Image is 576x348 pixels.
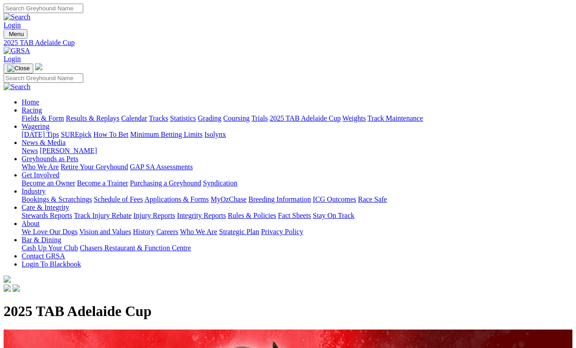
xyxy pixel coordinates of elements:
[4,303,572,320] h1: 2025 TAB Adelaide Cup
[261,228,303,235] a: Privacy Policy
[133,228,154,235] a: History
[130,163,193,171] a: GAP SA Assessments
[4,47,30,55] img: GRSA
[4,83,31,91] img: Search
[22,98,39,106] a: Home
[22,114,572,122] div: Racing
[22,260,81,268] a: Login To Blackbook
[278,212,311,219] a: Fact Sheets
[22,244,78,252] a: Cash Up Your Club
[4,276,11,283] img: logo-grsa-white.png
[368,114,423,122] a: Track Maintenance
[198,114,221,122] a: Grading
[4,13,31,21] img: Search
[22,228,77,235] a: We Love Our Dogs
[79,228,131,235] a: Vision and Values
[180,228,217,235] a: Who We Are
[22,212,572,220] div: Care & Integrity
[22,179,572,187] div: Get Involved
[22,252,65,260] a: Contact GRSA
[4,21,21,29] a: Login
[248,195,311,203] a: Breeding Information
[270,114,341,122] a: 2025 TAB Adelaide Cup
[35,63,42,70] img: logo-grsa-white.png
[22,220,40,227] a: About
[342,114,366,122] a: Weights
[170,114,196,122] a: Statistics
[22,131,59,138] a: [DATE] Tips
[144,195,209,203] a: Applications & Forms
[22,163,59,171] a: Who We Are
[133,212,175,219] a: Injury Reports
[130,131,202,138] a: Minimum Betting Limits
[358,195,387,203] a: Race Safe
[223,114,250,122] a: Coursing
[22,236,61,244] a: Bar & Dining
[94,131,129,138] a: How To Bet
[204,131,226,138] a: Isolynx
[22,147,38,154] a: News
[22,179,75,187] a: Become an Owner
[4,285,11,292] img: facebook.svg
[22,171,59,179] a: Get Involved
[22,122,49,130] a: Wagering
[156,228,178,235] a: Careers
[94,195,143,203] a: Schedule of Fees
[13,285,20,292] img: twitter.svg
[22,147,572,155] div: News & Media
[251,114,268,122] a: Trials
[219,228,259,235] a: Strategic Plan
[61,163,128,171] a: Retire Your Greyhound
[9,31,24,37] span: Menu
[4,63,33,73] button: Toggle navigation
[149,114,168,122] a: Tracks
[22,155,78,163] a: Greyhounds as Pets
[4,29,27,39] button: Toggle navigation
[313,195,356,203] a: ICG Outcomes
[22,106,42,114] a: Racing
[4,39,572,47] a: 2025 TAB Adelaide Cup
[66,114,119,122] a: Results & Replays
[177,212,226,219] a: Integrity Reports
[22,195,92,203] a: Bookings & Scratchings
[22,114,64,122] a: Fields & Form
[22,244,572,252] div: Bar & Dining
[22,203,69,211] a: Care & Integrity
[313,212,354,219] a: Stay On Track
[22,131,572,139] div: Wagering
[80,244,191,252] a: Chasers Restaurant & Function Centre
[22,163,572,171] div: Greyhounds as Pets
[203,179,237,187] a: Syndication
[61,131,91,138] a: SUREpick
[22,139,66,146] a: News & Media
[4,4,83,13] input: Search
[22,195,572,203] div: Industry
[22,228,572,236] div: About
[22,187,45,195] a: Industry
[4,73,83,83] input: Search
[130,179,201,187] a: Purchasing a Greyhound
[211,195,247,203] a: MyOzChase
[7,65,30,72] img: Close
[228,212,276,219] a: Rules & Policies
[40,147,97,154] a: [PERSON_NAME]
[4,55,21,63] a: Login
[22,212,72,219] a: Stewards Reports
[77,179,128,187] a: Become a Trainer
[74,212,131,219] a: Track Injury Rebate
[121,114,147,122] a: Calendar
